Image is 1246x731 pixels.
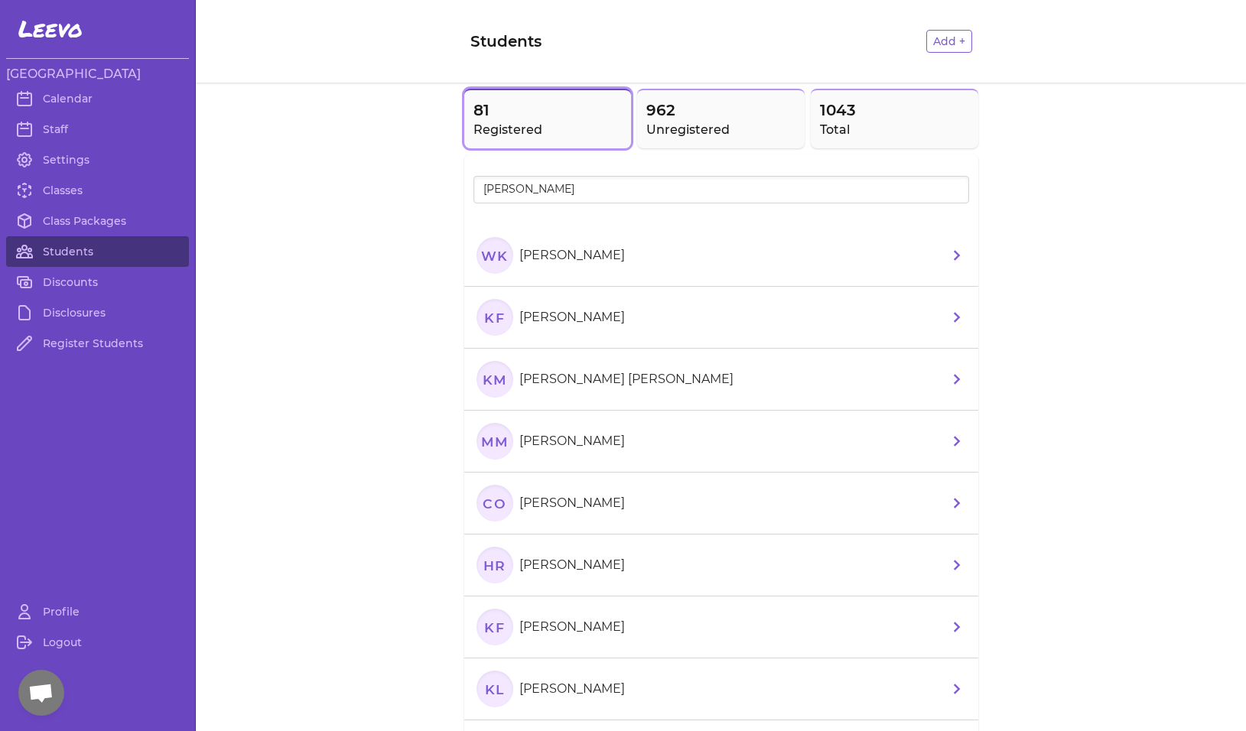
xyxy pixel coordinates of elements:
[519,618,625,636] p: [PERSON_NAME]
[464,89,632,148] button: 81Registered
[484,309,505,325] text: KF
[519,370,734,388] p: [PERSON_NAME] [PERSON_NAME]
[483,495,506,511] text: CO
[484,619,505,635] text: KF
[473,176,969,203] input: Search registered students by name...
[464,596,978,658] a: KF[PERSON_NAME]
[6,114,189,145] a: Staff
[464,225,978,287] a: WK[PERSON_NAME]
[6,297,189,328] a: Disclosures
[473,99,623,121] span: 81
[519,556,625,574] p: [PERSON_NAME]
[6,83,189,114] a: Calendar
[6,236,189,267] a: Students
[18,670,64,716] div: Open chat
[519,246,625,265] p: [PERSON_NAME]
[646,121,795,139] h2: Unregistered
[6,328,189,359] a: Register Students
[6,175,189,206] a: Classes
[6,65,189,83] h3: [GEOGRAPHIC_DATA]
[481,433,508,449] text: MM
[6,145,189,175] a: Settings
[519,308,625,327] p: [PERSON_NAME]
[6,267,189,297] a: Discounts
[6,627,189,658] a: Logout
[464,473,978,534] a: CO[PERSON_NAME]
[483,557,506,573] text: HR
[6,206,189,236] a: Class Packages
[519,432,625,450] p: [PERSON_NAME]
[6,596,189,627] a: Profile
[18,15,83,43] span: Leevo
[646,99,795,121] span: 962
[484,681,504,697] text: KL
[464,658,978,720] a: KL[PERSON_NAME]
[926,30,972,53] button: Add +
[473,121,623,139] h2: Registered
[464,287,978,349] a: KF[PERSON_NAME]
[820,121,969,139] h2: Total
[464,534,978,596] a: HR[PERSON_NAME]
[519,494,625,512] p: [PERSON_NAME]
[464,349,978,411] a: KM[PERSON_NAME] [PERSON_NAME]
[464,411,978,473] a: MM[PERSON_NAME]
[482,371,506,387] text: KM
[811,89,978,148] button: 1043Total
[637,89,805,148] button: 962Unregistered
[519,680,625,698] p: [PERSON_NAME]
[820,99,969,121] span: 1043
[480,247,508,263] text: WK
